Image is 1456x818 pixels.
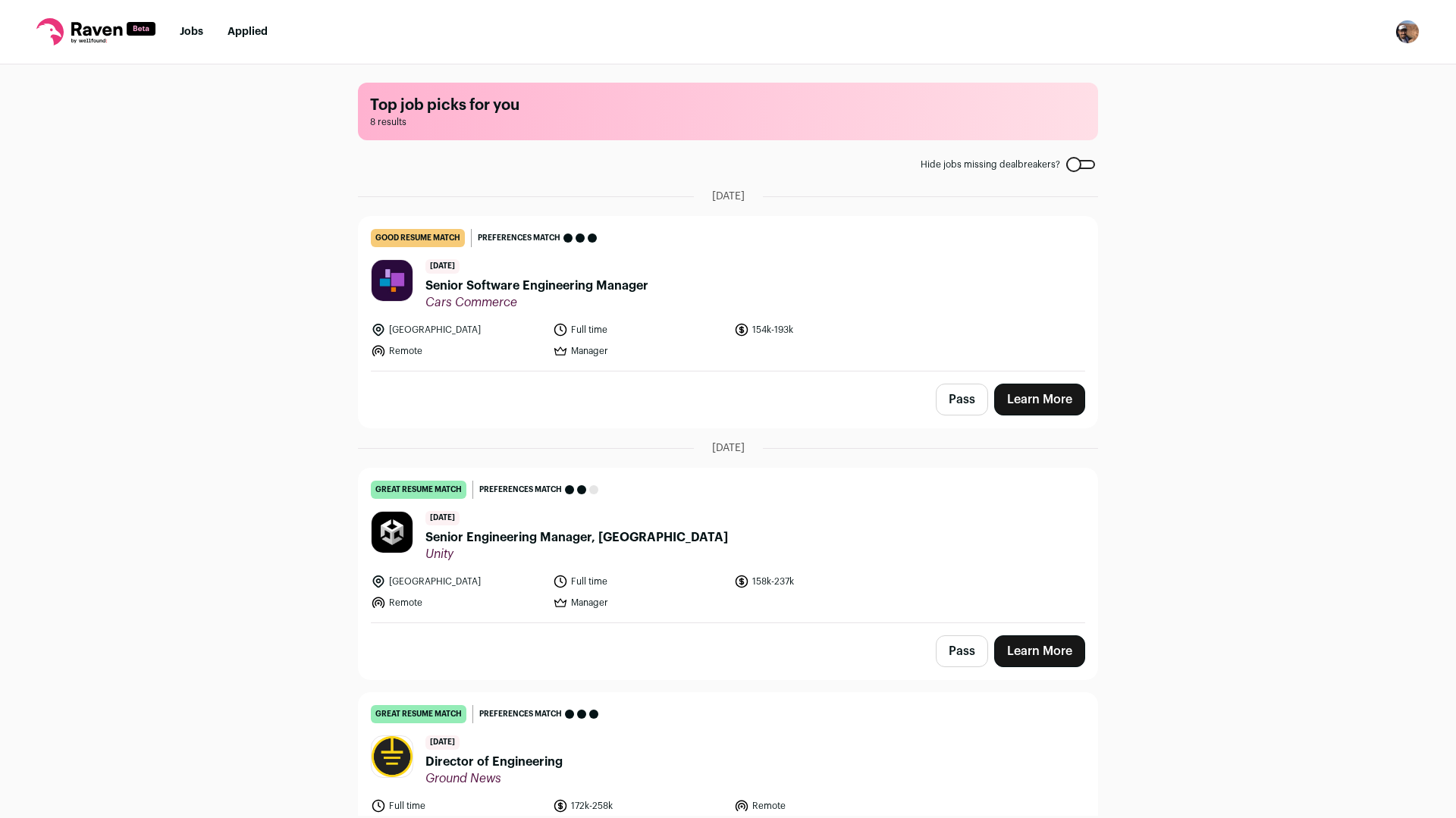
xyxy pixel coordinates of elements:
[371,481,466,499] div: great resume match
[425,259,460,274] span: [DATE]
[227,27,268,37] a: Applied
[425,771,563,786] span: Ground News
[359,469,1097,622] a: great resume match Preferences match [DATE] Senior Engineering Manager, [GEOGRAPHIC_DATA] Unity [...
[734,322,907,337] li: 154k-193k
[371,322,544,337] li: [GEOGRAPHIC_DATA]
[372,260,413,301] img: 6a79e6f09283e1bafe4ca869cf7b302e29b0faa48023463420351e56f5c389d1.jpg
[371,574,544,589] li: [GEOGRAPHIC_DATA]
[425,295,648,310] span: Cars Commerce
[936,384,988,415] button: Pass
[1395,20,1420,44] img: 1692421-medium_jpg
[553,574,726,589] li: Full time
[712,189,745,204] span: [DATE]
[479,707,562,722] span: Preferences match
[734,798,907,813] li: Remote
[921,158,1060,171] span: Hide jobs missing dealbreakers?
[425,511,460,525] span: [DATE]
[734,574,907,589] li: 158k-237k
[553,798,726,813] li: 172k-258k
[478,230,560,246] span: Preferences match
[425,528,728,547] span: Senior Engineering Manager, [GEOGRAPHIC_DATA]
[370,95,1086,116] h1: Top job picks for you
[712,440,745,456] span: [DATE]
[479,482,562,497] span: Preferences match
[994,384,1085,415] a: Learn More
[371,705,466,723] div: great resume match
[180,27,203,37] a: Jobs
[425,753,563,771] span: Director of Engineering
[371,229,465,247] div: good resume match
[553,343,726,359] li: Manager
[370,116,1086,128] span: 8 results
[1395,20,1420,44] button: Open dropdown
[371,798,544,813] li: Full time
[553,595,726,610] li: Manager
[425,277,648,295] span: Senior Software Engineering Manager
[425,735,460,750] span: [DATE]
[371,343,544,359] li: Remote
[553,322,726,337] li: Full time
[371,595,544,610] li: Remote
[936,635,988,667] button: Pass
[372,736,413,777] img: 3b6081cd230da5367e2623a21f524a2c0a621b8b1f52559e0cb15404a1b2d438.png
[372,512,413,553] img: 134eed4f3aaaab16c1edabe9cd3f32ab5507e988c109fffd8007d7890534e21a.jpg
[994,635,1085,667] a: Learn More
[425,547,728,562] span: Unity
[359,217,1097,371] a: good resume match Preferences match [DATE] Senior Software Engineering Manager Cars Commerce [GEO...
